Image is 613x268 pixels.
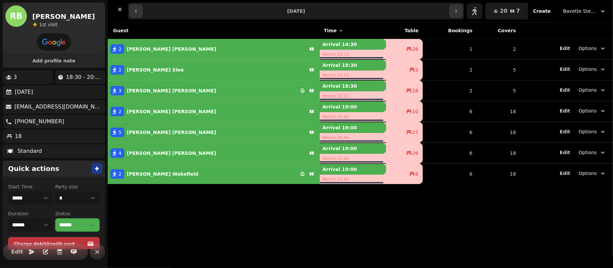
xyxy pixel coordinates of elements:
[563,8,597,14] span: Bavette Steakhouse - [PERSON_NAME]
[320,143,386,154] p: Arrival 19:00
[320,39,386,50] p: Arrival 14:30
[412,46,418,52] span: 26
[560,87,570,93] button: Edit
[320,50,386,59] p: Return 16:10
[423,164,477,184] td: 6
[579,107,597,114] span: Options
[127,108,216,115] p: [PERSON_NAME] [PERSON_NAME]
[575,146,610,159] button: Options
[477,80,520,101] td: 5
[108,83,320,99] button: 3[PERSON_NAME] [PERSON_NAME]
[560,170,570,177] button: Edit
[533,9,551,13] span: Create
[10,245,24,259] button: Edit
[560,108,570,113] span: Edit
[55,183,100,190] label: Party size
[320,101,386,112] p: Arrival 19:00
[423,23,477,39] th: Bookings
[13,73,17,81] p: 3
[11,58,97,63] span: Add profile note
[500,8,507,14] span: 20
[127,87,216,94] p: [PERSON_NAME] [PERSON_NAME]
[108,103,320,120] button: 2[PERSON_NAME] [PERSON_NAME]
[560,46,570,51] span: Edit
[560,45,570,52] button: Edit
[39,22,42,27] span: 1
[560,67,570,72] span: Edit
[477,23,520,39] th: Covers
[477,164,520,184] td: 18
[575,42,610,54] button: Options
[477,39,520,60] td: 2
[127,46,216,52] p: [PERSON_NAME] [PERSON_NAME]
[575,63,610,75] button: Options
[415,66,418,73] span: 2
[575,84,610,96] button: Options
[320,81,386,91] p: Arrival 18:30
[423,122,477,143] td: 6
[320,60,386,71] p: Arrival 18:30
[320,154,386,163] p: Return 20:40
[320,133,386,142] p: Return 20:40
[320,71,386,80] p: Return 20:10
[412,87,418,94] span: 18
[66,73,102,81] p: 18:30 - 20:10
[560,128,570,135] button: Edit
[8,164,59,173] h2: Quick actions
[108,166,320,182] button: 2[PERSON_NAME] Wakefield
[516,8,520,14] span: 7
[14,241,86,246] span: Charge debit/credit card
[423,39,477,60] td: 1
[127,66,184,73] p: [PERSON_NAME] Slee
[560,171,570,176] span: Edit
[423,143,477,164] td: 6
[14,103,102,111] p: [EMAIL_ADDRESS][DOMAIN_NAME]
[8,183,53,190] label: Start Time
[108,41,320,57] button: 2[PERSON_NAME] [PERSON_NAME]
[559,5,610,17] button: Bavette Steakhouse - [PERSON_NAME]
[324,27,343,34] button: Time
[8,237,100,251] button: Charge debit/credit card
[415,171,418,177] span: 6
[477,59,520,80] td: 5
[15,88,33,96] p: [DATE]
[108,145,320,161] button: 4[PERSON_NAME] [PERSON_NAME]
[320,122,386,133] p: Arrival 19:00
[118,150,122,157] span: 4
[320,175,386,184] p: Return 20:40
[39,21,58,28] p: visit
[386,23,423,39] th: Table
[560,88,570,92] span: Edit
[108,124,320,140] button: 5[PERSON_NAME] [PERSON_NAME]
[108,62,320,78] button: 2[PERSON_NAME] Slee
[575,167,610,179] button: Options
[477,101,520,122] td: 18
[579,66,597,73] span: Options
[15,118,64,126] p: [PHONE_NUMBER]
[560,150,570,155] span: Edit
[320,164,386,175] p: Arrival 19:00
[108,23,320,39] th: Guest
[118,46,122,52] span: 2
[320,112,386,122] p: Return 20:40
[579,170,597,177] span: Options
[320,91,386,101] p: Return 20:10
[579,149,597,156] span: Options
[579,45,597,52] span: Options
[560,107,570,114] button: Edit
[579,87,597,93] span: Options
[412,150,418,157] span: 26
[579,128,597,135] span: Options
[118,171,122,177] span: 2
[575,105,610,117] button: Options
[560,66,570,73] button: Edit
[13,249,21,255] span: Edit
[42,22,48,27] span: st
[127,150,216,157] p: [PERSON_NAME] [PERSON_NAME]
[477,143,520,164] td: 18
[127,129,216,136] p: [PERSON_NAME] [PERSON_NAME]
[485,3,528,19] button: 207
[15,132,22,140] p: 18
[55,210,100,217] label: Status
[5,56,102,65] button: Add profile note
